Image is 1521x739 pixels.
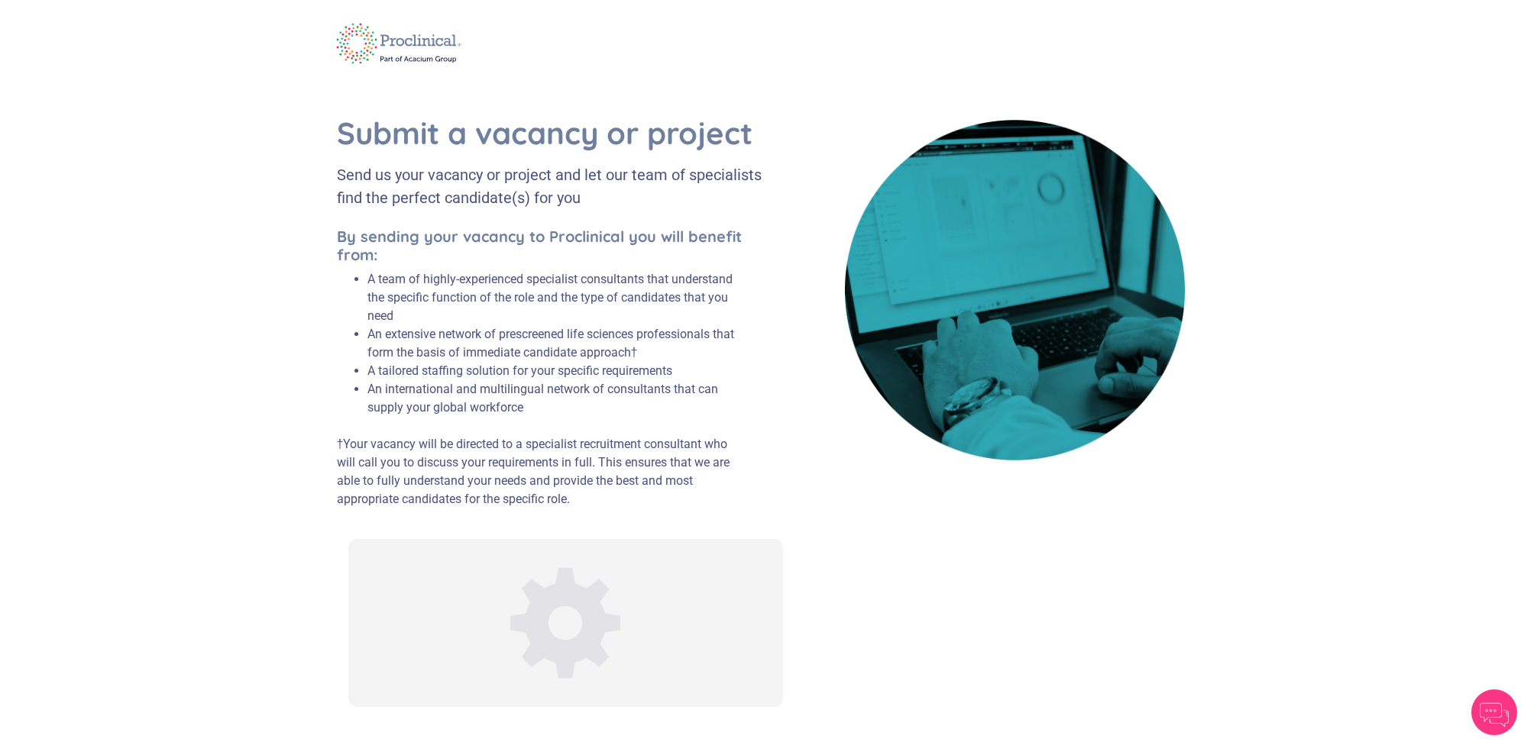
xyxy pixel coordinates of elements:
li: A team of highly-experienced specialist consultants that understand the specific function of the ... [367,270,749,325]
h5: By sending your vacancy to Proclinical you will benefit from: [337,228,749,264]
img: logo [325,13,473,74]
img: Chatbot [1471,689,1517,735]
h1: Submit a vacancy or project [337,115,785,151]
li: An extensive network of prescreened life sciences professionals that form the basis of immediate ... [367,325,749,362]
li: A tailored staffing solution for your specific requirements [367,362,749,380]
li: An international and multilingual network of consultants that can supply your global workforce [367,380,749,417]
p: †Your vacancy will be directed to a specialist recruitment consultant who will call you to discus... [337,435,749,508]
div: Send us your vacancy or project and let our team of specialists find the perfect candidate(s) for... [337,163,785,209]
img: book cover [845,120,1185,460]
